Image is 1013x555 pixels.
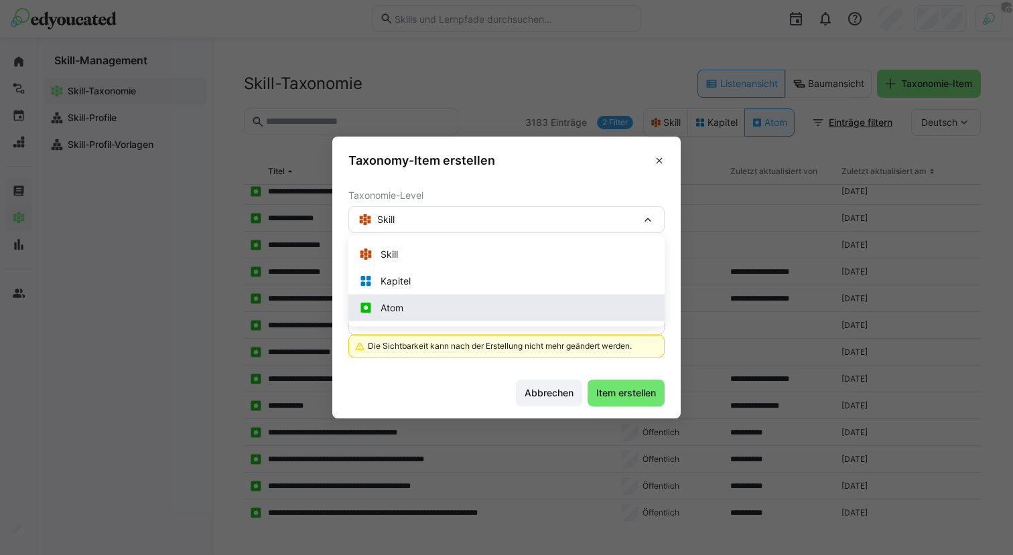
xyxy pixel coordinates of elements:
span: Abbrechen [523,386,576,400]
span: Skill [372,213,395,226]
button: Abbrechen [516,380,582,406]
button: Item erstellen [588,380,665,406]
span: Item erstellen [594,386,658,400]
span: Atom [375,301,403,315]
span: Skill [375,248,398,261]
span: Taxonomie-Level [348,190,423,201]
div: Die Sichtbarkeit kann nach der Erstellung nicht mehr geändert werden. [368,341,656,351]
h3: Taxonomy-Item erstellen [348,153,495,168]
span: Kapitel [375,274,411,288]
